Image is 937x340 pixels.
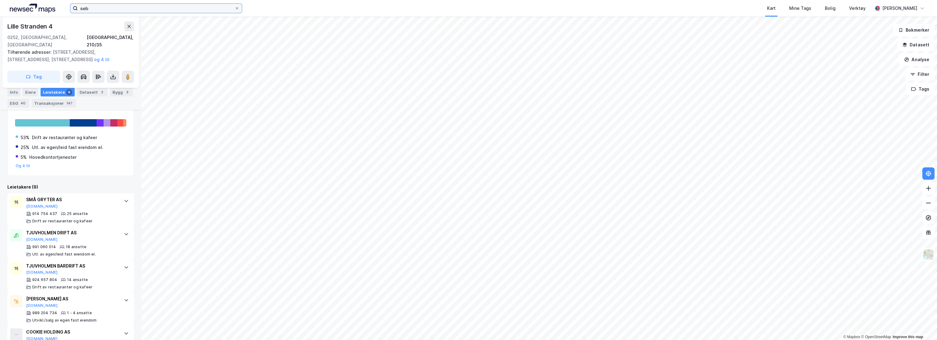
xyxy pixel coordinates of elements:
[7,88,20,96] div: Info
[67,277,88,282] div: 14 ansatte
[26,229,118,236] div: TJUVHOLMEN DRIFT AS
[26,262,118,270] div: TJUVHOLMEN BARDRIFT AS
[825,5,836,12] div: Bolig
[7,71,60,83] button: Tag
[32,211,57,216] div: 914 754 437
[32,134,97,141] div: Drift av restauranter og kafeer
[7,21,54,31] div: Lille Stranden 4
[99,89,105,95] div: 2
[26,303,58,308] button: [DOMAIN_NAME]
[65,100,74,106] div: 147
[23,88,38,96] div: Eiere
[32,285,93,290] div: Drift av restauranter og kafeer
[849,5,866,12] div: Verktøy
[7,99,29,107] div: ESG
[26,204,58,209] button: [DOMAIN_NAME]
[906,311,937,340] iframe: Chat Widget
[87,34,134,49] div: [GEOGRAPHIC_DATA], 210/35
[893,24,935,36] button: Bokmerker
[66,89,72,95] div: 9
[124,89,130,95] div: 3
[906,83,935,95] button: Tags
[32,318,97,323] div: Utvikl./salg av egen fast eiendom
[7,34,87,49] div: 0252, [GEOGRAPHIC_DATA], [GEOGRAPHIC_DATA]
[26,295,118,303] div: [PERSON_NAME] AS
[67,311,92,315] div: 1 - 4 ansatte
[19,100,27,106] div: 40
[32,277,57,282] div: 924 657 804
[32,144,103,151] div: Utl. av egen/leid fast eiendom el.
[41,88,75,96] div: Leietakere
[66,244,86,249] div: 18 ansatte
[7,49,129,63] div: [STREET_ADDRESS], [STREET_ADDRESS], [STREET_ADDRESS]
[21,134,30,141] div: 53%
[882,5,917,12] div: [PERSON_NAME]
[32,311,57,315] div: 989 204 734
[7,183,134,191] div: Leietakere (9)
[861,335,891,339] a: OpenStreetMap
[7,49,53,55] span: Tilhørende adresser:
[16,163,30,168] button: Og 4 til
[32,99,76,107] div: Transaksjoner
[899,53,935,66] button: Analyse
[32,219,93,224] div: Drift av restauranter og kafeer
[10,4,55,13] img: logo.a4113a55bc3d86da70a041830d287a7e.svg
[843,335,860,339] a: Mapbox
[26,196,118,203] div: SMÅ GRYTER AS
[67,211,88,216] div: 25 ansatte
[906,311,937,340] div: Kontrollprogram for chat
[26,270,58,275] button: [DOMAIN_NAME]
[905,68,935,80] button: Filter
[21,144,30,151] div: 25%
[29,154,77,161] div: Hovedkontortjenester
[110,88,133,96] div: Bygg
[21,154,27,161] div: 5%
[78,4,234,13] input: Søk på adresse, matrikkel, gårdeiere, leietakere eller personer
[77,88,108,96] div: Datasett
[893,335,923,339] a: Improve this map
[897,39,935,51] button: Datasett
[32,244,56,249] div: 991 060 014
[32,252,96,257] div: Utl. av egen/leid fast eiendom el.
[26,328,118,336] div: COOKIE HOLDING AS
[923,249,934,260] img: Z
[767,5,776,12] div: Kart
[26,237,58,242] button: [DOMAIN_NAME]
[789,5,811,12] div: Mine Tags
